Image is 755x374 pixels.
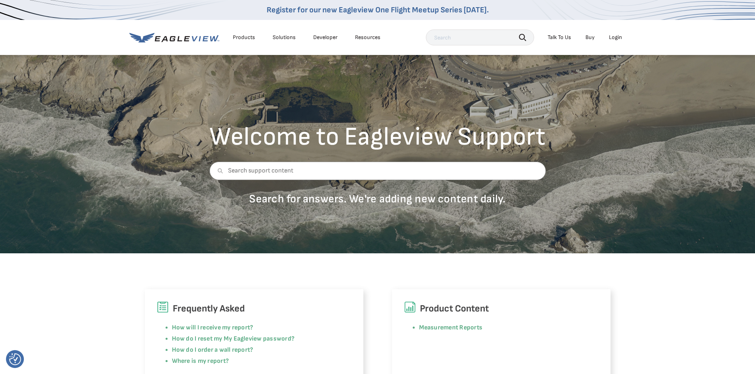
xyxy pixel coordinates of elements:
h6: Product Content [404,301,599,316]
div: Resources [355,34,380,41]
input: Search support content [209,162,546,180]
a: How do I reset my My Eagleview password? [172,335,295,343]
input: Search [426,29,534,45]
a: Where is my report? [172,357,229,365]
h6: Frequently Asked [157,301,351,316]
a: Developer [313,34,338,41]
div: Solutions [273,34,296,41]
a: How do I order a wall report? [172,346,254,354]
a: Buy [585,34,595,41]
p: Search for answers. We're adding new content daily. [209,192,546,206]
h2: Welcome to Eagleview Support [209,124,546,150]
img: Revisit consent button [9,353,21,365]
div: Products [233,34,255,41]
a: Register for our new Eagleview One Flight Meetup Series [DATE]. [267,5,489,15]
a: How will I receive my report? [172,324,254,331]
div: Login [609,34,622,41]
div: Talk To Us [548,34,571,41]
a: Measurement Reports [419,324,483,331]
button: Consent Preferences [9,353,21,365]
